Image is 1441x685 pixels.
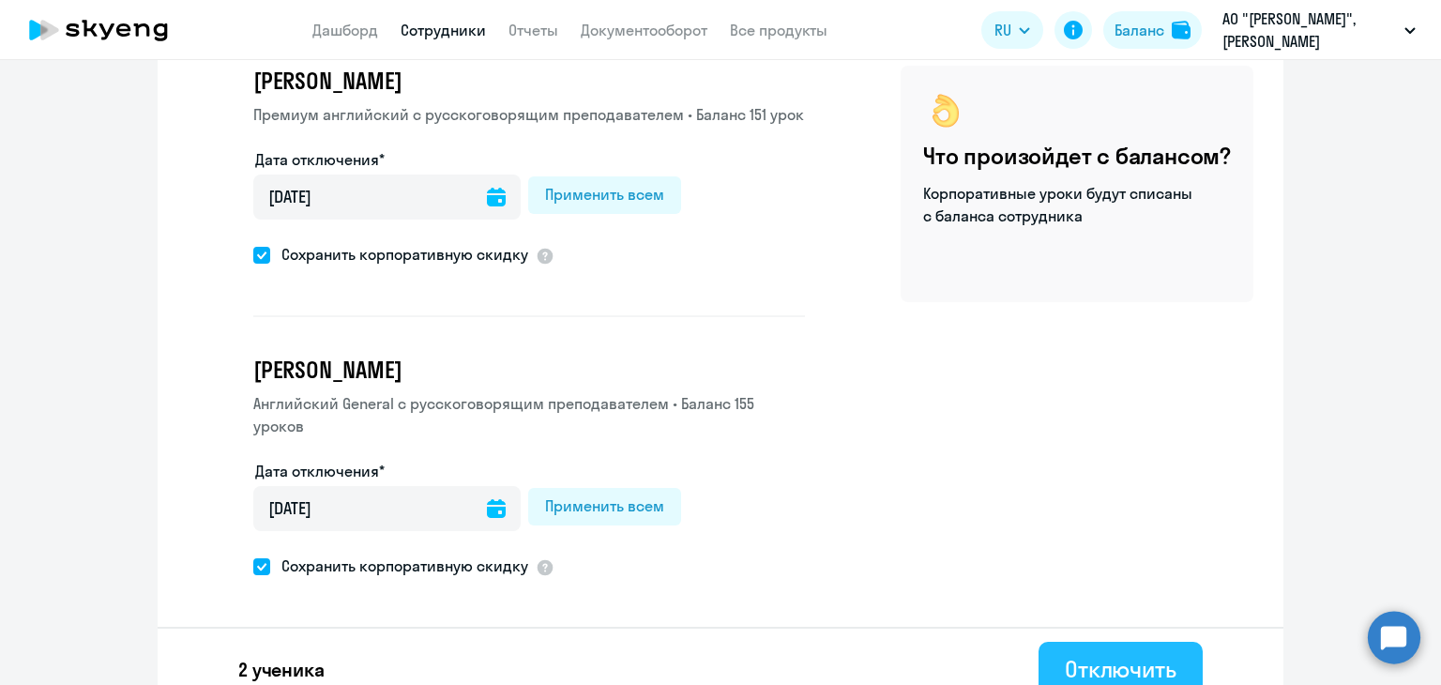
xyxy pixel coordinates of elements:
span: Сохранить корпоративную скидку [270,243,528,266]
img: ok [923,88,968,133]
a: Документооборот [581,21,707,39]
button: Применить всем [528,488,681,525]
span: [PERSON_NAME] [253,66,402,96]
h4: Что произойдет с балансом? [923,141,1231,171]
label: Дата отключения* [255,148,385,171]
img: balance [1172,21,1191,39]
label: Дата отключения* [255,460,385,482]
p: АО "[PERSON_NAME]", [PERSON_NAME] ПОСТОПЛАТА [1222,8,1397,53]
span: RU [994,19,1011,41]
input: дд.мм.гггг [253,175,521,220]
span: Сохранить корпоративную скидку [270,555,528,577]
input: дд.мм.гггг [253,486,521,531]
button: АО "[PERSON_NAME]", [PERSON_NAME] ПОСТОПЛАТА [1213,8,1425,53]
a: Отчеты [508,21,558,39]
button: Применить всем [528,176,681,214]
a: Дашборд [312,21,378,39]
button: RU [981,11,1043,49]
div: Применить всем [545,183,664,205]
span: [PERSON_NAME] [253,355,402,385]
button: Балансbalance [1103,11,1202,49]
a: Все продукты [730,21,827,39]
p: Корпоративные уроки будут списаны с баланса сотрудника [923,182,1195,227]
p: Премиум английский с русскоговорящим преподавателем • Баланс 151 урок [253,103,805,126]
div: Баланс [1115,19,1164,41]
a: Сотрудники [401,21,486,39]
div: Отключить [1065,654,1176,684]
div: Применить всем [545,495,664,517]
p: 2 ученика [238,657,325,683]
p: Английский General с русскоговорящим преподавателем • Баланс 155 уроков [253,392,805,437]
